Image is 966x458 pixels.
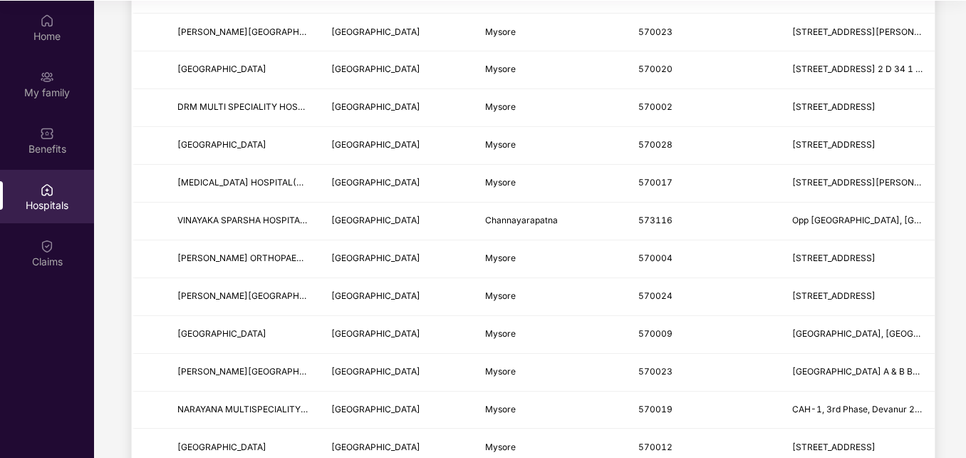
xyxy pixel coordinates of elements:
[485,26,516,37] span: Mysore
[331,139,420,150] span: [GEOGRAPHIC_DATA]
[638,442,672,452] span: 570012
[638,366,672,377] span: 570023
[177,442,266,452] span: [GEOGRAPHIC_DATA]
[485,290,516,301] span: Mysore
[485,366,516,377] span: Mysore
[781,392,935,429] td: CAH-1, 3rd Phase, Devanur 2nd Stage
[792,404,950,414] span: CAH-1, 3rd Phase, Devanur 2nd Stage
[40,183,54,197] img: svg+xml;base64,PHN2ZyBpZD0iSG9zcGl0YWxzIiB4bWxucz0iaHR0cDovL3d3dy53My5vcmcvMjAwMC9zdmciIHdpZHRoPS...
[331,253,420,263] span: [GEOGRAPHIC_DATA]
[792,253,876,263] span: [STREET_ADDRESS]
[792,442,876,452] span: [STREET_ADDRESS]
[166,278,320,316] td: SUSHRUTHA EYE HOSPITAL
[177,26,337,37] span: [PERSON_NAME][GEOGRAPHIC_DATA]
[474,354,628,392] td: Mysore
[40,126,54,141] img: svg+xml;base64,PHN2ZyBpZD0iQmVuZWZpdHMiIHhtbG5zPSJodHRwOi8vd3d3LnczLm9yZy8yMDAwL3N2ZyIgd2lkdGg9Ij...
[320,165,474,203] td: Karnataka
[320,354,474,392] td: Karnataka
[177,139,266,150] span: [GEOGRAPHIC_DATA]
[638,177,672,188] span: 570017
[792,101,876,112] span: [STREET_ADDRESS]
[638,290,672,301] span: 570024
[485,404,516,414] span: Mysore
[177,253,433,263] span: [PERSON_NAME] ORTHOPAEDICS AND SPECIALITY HOSPITAL
[638,215,672,225] span: 573116
[40,239,54,253] img: svg+xml;base64,PHN2ZyBpZD0iQ2xhaW0iIHhtbG5zPSJodHRwOi8vd3d3LnczLm9yZy8yMDAwL3N2ZyIgd2lkdGg9IjIwIi...
[474,203,628,240] td: Channayarapatna
[331,404,420,414] span: [GEOGRAPHIC_DATA]
[638,328,672,339] span: 570009
[320,203,474,240] td: Karnataka
[781,51,935,89] td: NEW NO 50 C NO 3041 2 D 34 1 3041 2A, D 41 A VIVEKANAND ROAD YADAVGIRI
[331,366,420,377] span: [GEOGRAPHIC_DATA]
[638,101,672,112] span: 570002
[474,165,628,203] td: Mysore
[40,14,54,28] img: svg+xml;base64,PHN2ZyBpZD0iSG9tZSIgeG1sbnM9Imh0dHA6Ly93d3cudzMub3JnLzIwMDAvc3ZnIiB3aWR0aD0iMjAiIG...
[781,127,935,165] td: 2, T Narsipura Main Rd
[474,240,628,278] td: Mysore
[177,328,266,339] span: [GEOGRAPHIC_DATA]
[638,26,672,37] span: 570023
[320,392,474,429] td: Karnataka
[781,240,935,278] td: No.953, Kantharaj Urs Road, Lakshmipuram
[474,51,628,89] td: Mysore
[781,354,935,392] td: 452 PADUVANA ROAD A & B BLOCK NEAR AMMA COMPLEX, OPP WATER TANK KUVEMPUNAGAR
[40,70,54,84] img: svg+xml;base64,PHN2ZyB3aWR0aD0iMjAiIGhlaWdodD0iMjAiIHZpZXdCb3g9IjAgMCAyMCAyMCIgZmlsbD0ibm9uZSIgeG...
[638,63,672,74] span: 570020
[792,139,876,150] span: [STREET_ADDRESS]
[166,165,320,203] td: KANGAROO CARE HOSPITAL(UNIT OF Surabhi Mysore Health Care and Research Pvt Ltd)
[177,404,383,414] span: NARAYANA MULTISPECIALITY HOSPITAL PVT LTD
[485,63,516,74] span: Mysore
[485,139,516,150] span: Mysore
[177,215,387,225] span: VINAYAKA SPARSHA HOSPITAL - Only For SKDRDP
[320,316,474,354] td: Karnataka
[166,51,320,89] td: MOTHERHOOD HOSPITAL
[474,89,628,127] td: Mysore
[485,328,516,339] span: Mysore
[320,14,474,51] td: Karnataka
[166,203,320,240] td: VINAYAKA SPARSHA HOSPITAL - Only For SKDRDP
[331,290,420,301] span: [GEOGRAPHIC_DATA]
[166,127,320,165] td: NIRMALA HOSPITAL
[638,139,672,150] span: 570028
[320,127,474,165] td: Karnataka
[320,240,474,278] td: Karnataka
[177,290,337,301] span: [PERSON_NAME][GEOGRAPHIC_DATA]
[781,165,935,203] td: 505 KALIDASA ROAD 1ST STAGE, VIJAYANAGAR MUDA Commercial complex
[166,14,320,51] td: ARAVINDAA HOSPITAL
[331,26,420,37] span: [GEOGRAPHIC_DATA]
[638,404,672,414] span: 570019
[485,253,516,263] span: Mysore
[474,127,628,165] td: Mysore
[485,442,516,452] span: Mysore
[781,316,935,354] td: Kamakshi Hospital Raod, Kuvempu Nagar
[320,51,474,89] td: Karnataka
[331,442,420,452] span: [GEOGRAPHIC_DATA]
[320,89,474,127] td: Karnataka
[485,101,516,112] span: Mysore
[177,101,321,112] span: DRM MULTI SPECIALITY HOSPITAL
[792,290,876,301] span: [STREET_ADDRESS]
[485,215,558,225] span: Channayarapatna
[166,240,320,278] td: ANNAPOORNA ORTHOPAEDICS AND SPECIALITY HOSPITAL
[638,253,672,263] span: 570004
[485,177,516,188] span: Mysore
[166,89,320,127] td: DRM MULTI SPECIALITY HOSPITAL
[474,392,628,429] td: Mysore
[781,14,935,51] td: 644 Main Rd Arvindanagara, Aravinda Nagar
[781,89,935,127] td: 2909 Temple Road, V V Mohalla
[331,177,420,188] span: [GEOGRAPHIC_DATA]
[331,215,420,225] span: [GEOGRAPHIC_DATA]
[331,328,420,339] span: [GEOGRAPHIC_DATA]
[166,392,320,429] td: NARAYANA MULTISPECIALITY HOSPITAL PVT LTD
[474,14,628,51] td: Mysore
[166,316,320,354] td: KAMAKSHI HOSPITAL
[177,177,578,188] span: [MEDICAL_DATA] HOSPITAL(UNIT OF [PERSON_NAME] Mysore Health Care and Research Pvt Ltd)
[320,278,474,316] td: Karnataka
[781,278,935,316] td: 313, Deewans Road, Subbarayanakere
[474,316,628,354] td: Mysore
[474,278,628,316] td: Mysore
[331,63,420,74] span: [GEOGRAPHIC_DATA]
[331,101,420,112] span: [GEOGRAPHIC_DATA]
[177,63,266,74] span: [GEOGRAPHIC_DATA]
